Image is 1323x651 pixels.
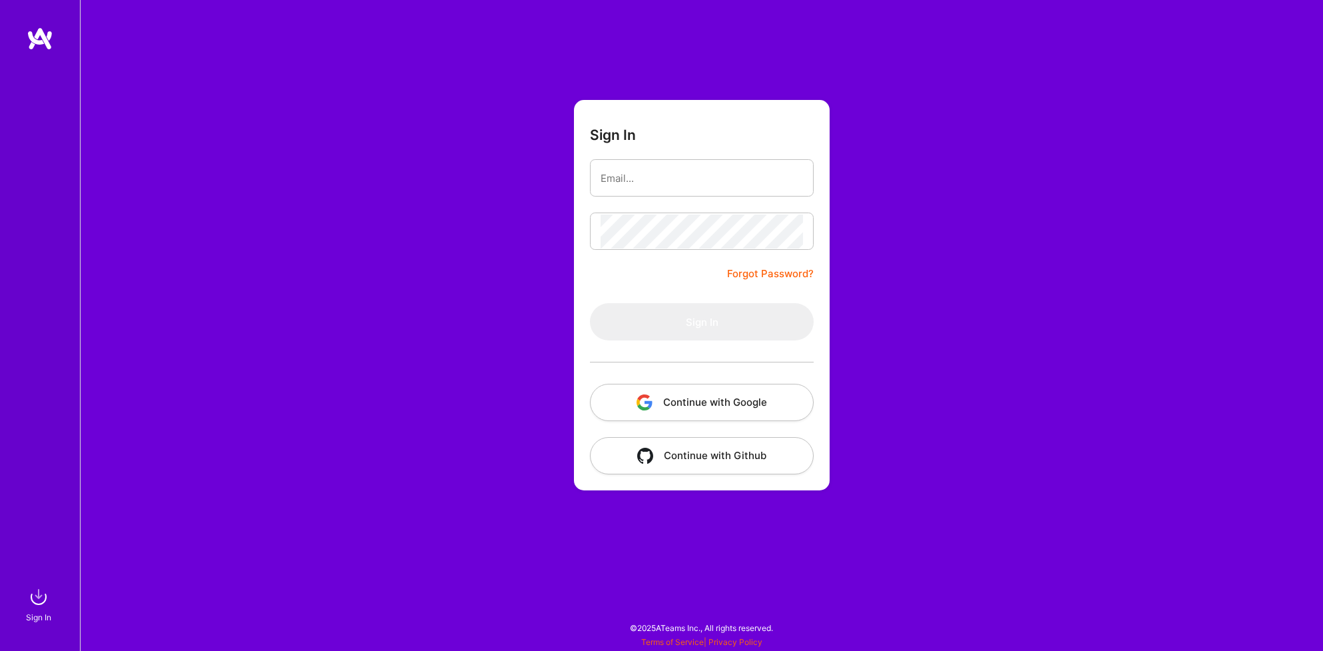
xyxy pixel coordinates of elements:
[590,437,814,474] button: Continue with Github
[590,127,636,143] h3: Sign In
[637,448,653,464] img: icon
[641,637,762,647] span: |
[727,266,814,282] a: Forgot Password?
[80,611,1323,644] div: © 2025 ATeams Inc., All rights reserved.
[637,394,653,410] img: icon
[590,384,814,421] button: Continue with Google
[590,303,814,340] button: Sign In
[26,610,51,624] div: Sign In
[27,27,53,51] img: logo
[28,584,52,624] a: sign inSign In
[641,637,704,647] a: Terms of Service
[25,584,52,610] img: sign in
[708,637,762,647] a: Privacy Policy
[601,161,803,195] input: Email...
